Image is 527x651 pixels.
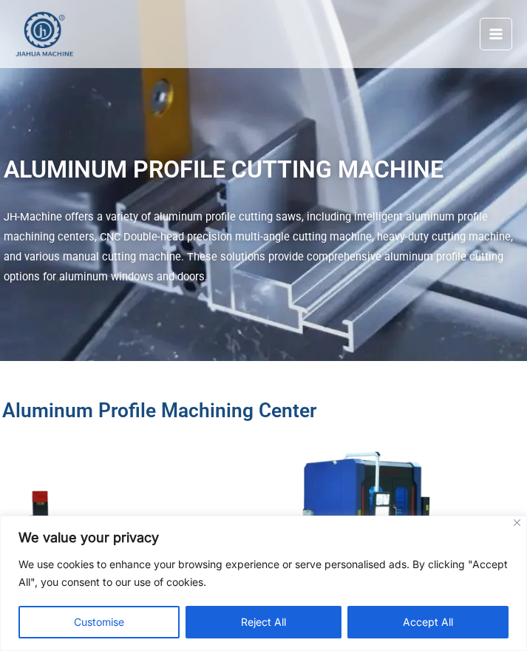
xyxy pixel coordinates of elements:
button: Reject All [186,606,341,638]
p: We use cookies to enhance your browsing experience or serve personalised ads. By clicking "Accept... [18,556,509,591]
button: Accept All [347,606,509,638]
p: We value your privacy [18,529,509,547]
img: JH Aluminium Window & Door Processing Machines [15,11,74,57]
h1: Aluminum Profile Cutting Machine [4,148,523,192]
img: Aluminum Profile Cutting Machine 1 [10,445,517,587]
button: Customise [18,606,180,638]
h2: aluminum profile machining center [2,398,525,423]
div: JH-Machine offers a variety of aluminum profile cutting saws, including intelligent aluminum prof... [4,207,523,287]
img: Close [514,519,520,526]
